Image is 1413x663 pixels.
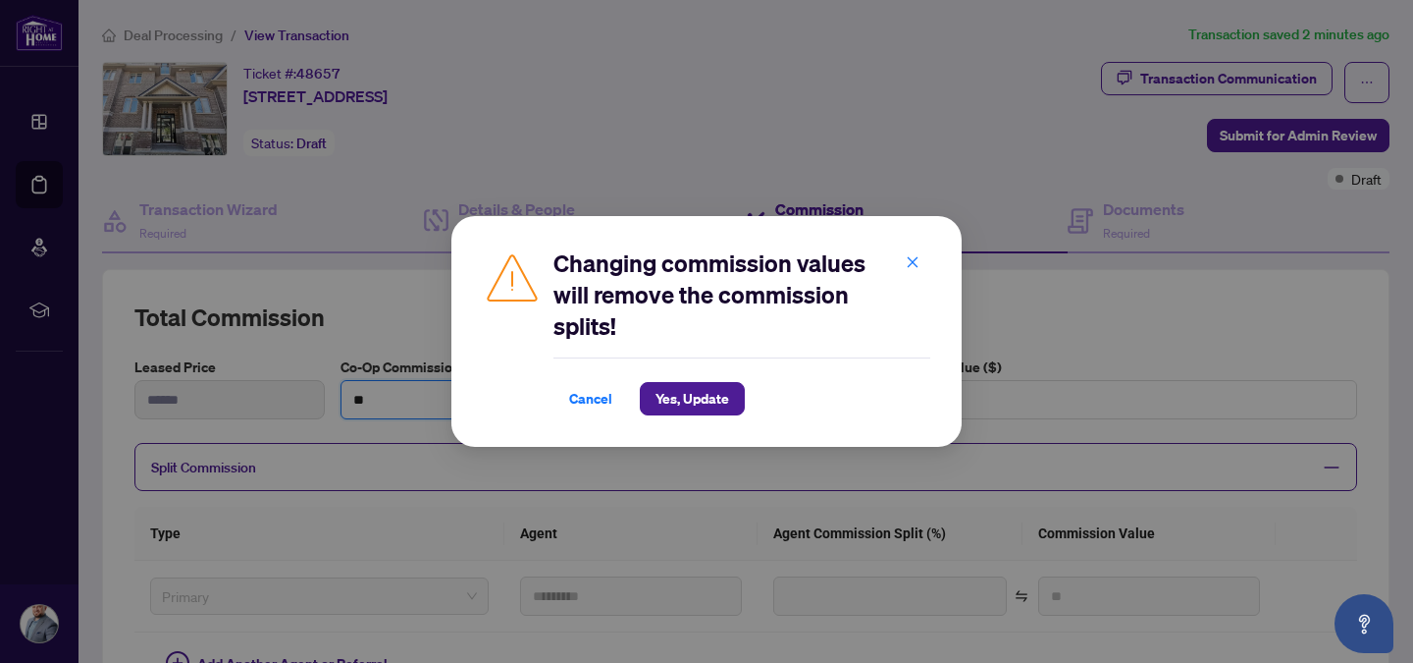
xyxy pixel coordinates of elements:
[655,383,729,414] span: Yes, Update
[553,248,930,342] h2: Changing commission values will remove the commission splits!
[906,255,919,269] span: close
[483,248,542,306] img: Caution Icon
[1334,594,1393,653] button: Open asap
[569,383,612,414] span: Cancel
[640,382,745,415] button: Yes, Update
[553,382,628,415] button: Cancel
